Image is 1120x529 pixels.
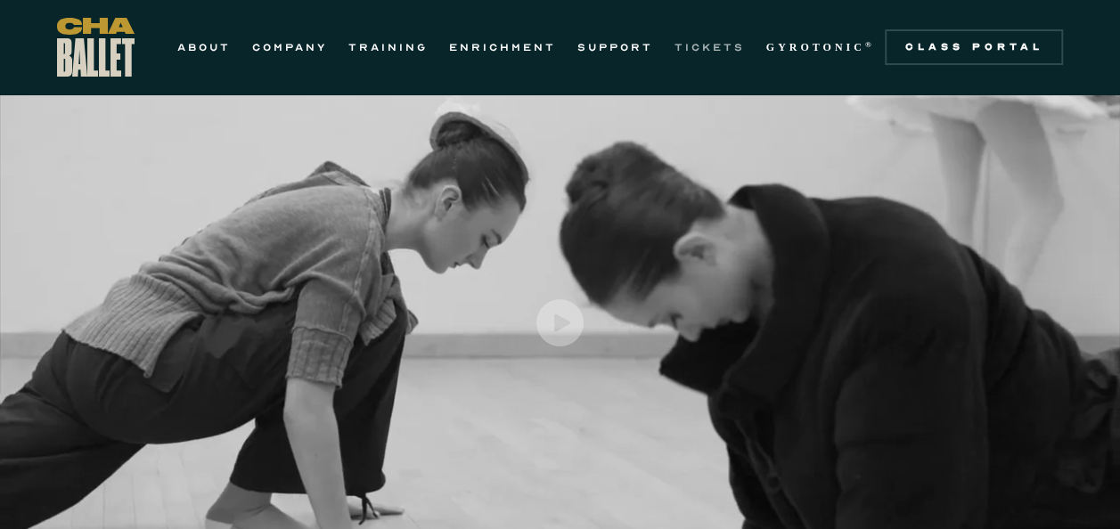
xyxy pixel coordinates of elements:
[865,40,875,49] sup: ®
[766,37,875,58] a: GYROTONIC®
[885,29,1063,65] a: Class Portal
[177,37,231,58] a: ABOUT
[449,37,556,58] a: ENRICHMENT
[674,37,745,58] a: TICKETS
[348,37,428,58] a: TRAINING
[895,40,1052,54] div: Class Portal
[57,18,135,77] a: home
[577,37,653,58] a: SUPPORT
[766,41,865,53] strong: GYROTONIC
[252,37,327,58] a: COMPANY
